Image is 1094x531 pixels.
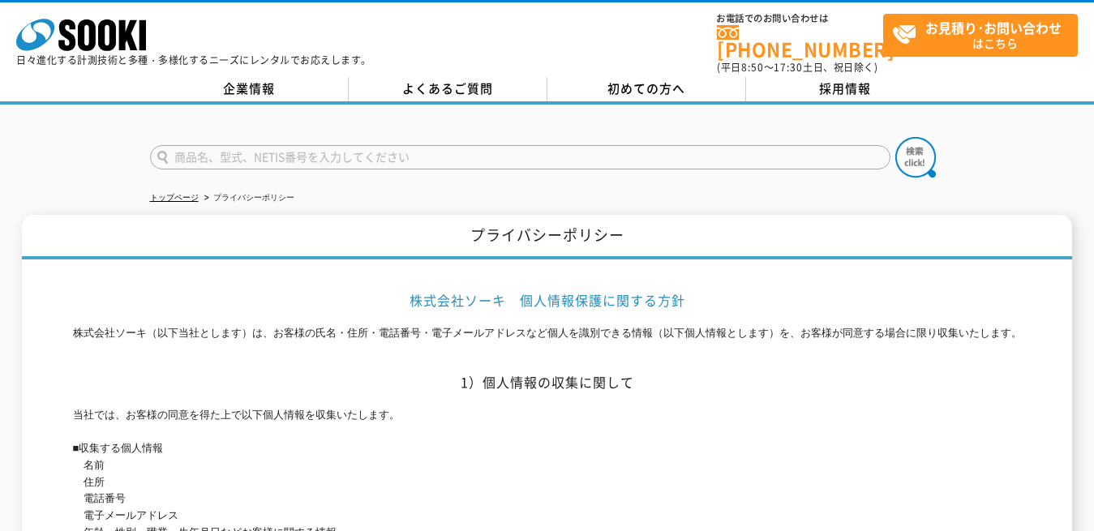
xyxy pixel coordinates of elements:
p: 株式会社ソーキ（以下当社とします）は、お客様の氏名・住所・電話番号・電子メールアドレスなど個人を識別できる情報（以下個人情報とします）を、お客様が同意する場合に限り収集いたします。 [73,325,1022,342]
input: 商品名、型式、NETIS番号を入力してください [150,145,890,169]
img: btn_search.png [895,137,936,178]
p: ■収集する個人情報 [73,440,1022,457]
h2: 株式会社ソーキ 個人情報保護に関する方針 [73,292,1022,309]
a: [PHONE_NUMBER] [717,25,883,58]
p: 当社では、お客様の同意を得た上で以下個人情報を収集いたします。 [73,407,1022,424]
span: 初めての方へ [607,79,685,97]
strong: お見積り･お問い合わせ [925,18,1062,37]
li: 電話番号 [84,490,1022,507]
a: トップページ [150,193,199,202]
a: お見積り･お問い合わせはこちら [883,14,1078,57]
h1: プライバシーポリシー [22,215,1072,259]
p: 日々進化する計測技術と多種・多様化するニーズにレンタルでお応えします。 [16,55,371,65]
li: プライバシーポリシー [201,190,294,207]
li: 住所 [84,474,1022,491]
a: よくあるご質問 [349,77,547,101]
h2: 1）個人情報の収集に関して [73,374,1022,391]
span: 17:30 [774,60,803,75]
span: はこちら [892,15,1077,55]
span: (平日 ～ 土日、祝日除く) [717,60,877,75]
li: 名前 [84,457,1022,474]
a: 初めての方へ [547,77,746,101]
span: お電話でのお問い合わせは [717,14,883,24]
span: 8:50 [741,60,764,75]
a: 企業情報 [150,77,349,101]
a: 採用情報 [746,77,945,101]
li: 電子メールアドレス [84,507,1022,525]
